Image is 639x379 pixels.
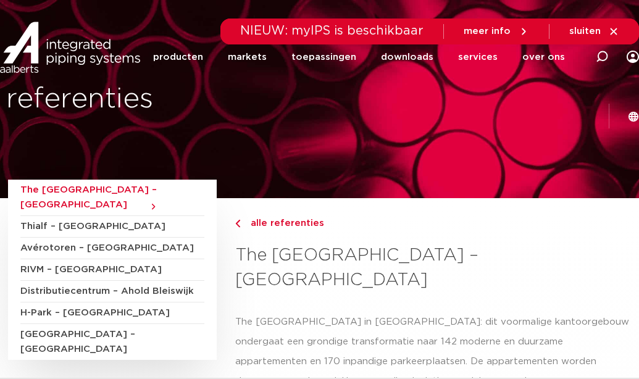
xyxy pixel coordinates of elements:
a: [GEOGRAPHIC_DATA] – [GEOGRAPHIC_DATA] [20,324,204,360]
span: NIEUW: myIPS is beschikbaar [240,25,424,37]
span: alle referenties [243,219,324,228]
a: producten [153,33,203,81]
span: sluiten [569,27,601,36]
a: over ons [522,33,565,81]
nav: Menu [153,33,565,81]
h1: referenties [6,80,314,119]
a: toepassingen [291,33,356,81]
h3: The [GEOGRAPHIC_DATA] – [GEOGRAPHIC_DATA] [235,243,631,293]
a: meer info [464,26,529,37]
a: sluiten [569,26,619,37]
a: services [458,33,498,81]
img: chevron-right.svg [235,220,240,228]
a: Distributiecentrum – Ahold Bleiswijk [20,281,204,302]
a: H-Park – [GEOGRAPHIC_DATA] [20,302,204,324]
a: Thialf – [GEOGRAPHIC_DATA] [20,216,204,238]
a: RIVM – [GEOGRAPHIC_DATA] [20,259,204,281]
a: Avérotoren – [GEOGRAPHIC_DATA] [20,238,204,259]
a: The [GEOGRAPHIC_DATA] – [GEOGRAPHIC_DATA] [20,180,204,216]
a: markets [228,33,267,81]
span: meer info [464,27,511,36]
div: my IPS [627,43,639,70]
a: downloads [381,33,433,81]
a: alle referenties [235,216,631,231]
